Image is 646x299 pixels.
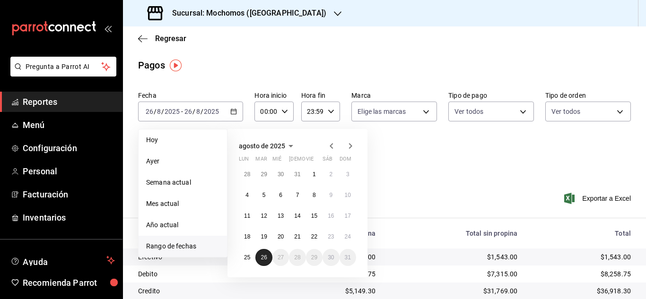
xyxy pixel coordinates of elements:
button: 4 de agosto de 2025 [239,187,255,204]
a: Pregunta a Parrot AI [7,68,116,78]
div: Total sin propina [391,230,517,237]
button: agosto de 2025 [239,140,297,152]
button: 23 de agosto de 2025 [323,228,339,245]
abbr: 6 de agosto de 2025 [279,192,282,198]
div: Debito [138,269,279,279]
abbr: jueves [289,156,345,166]
button: 27 de agosto de 2025 [272,249,289,266]
button: 25 de agosto de 2025 [239,249,255,266]
span: Facturación [23,188,115,201]
div: Total [533,230,631,237]
button: open_drawer_menu [104,25,112,32]
abbr: 27 de agosto de 2025 [278,254,284,261]
div: Credito [138,286,279,296]
div: $31,769.00 [391,286,517,296]
button: 20 de agosto de 2025 [272,228,289,245]
button: 30 de agosto de 2025 [323,249,339,266]
img: Tooltip marker [170,60,182,71]
abbr: 3 de agosto de 2025 [346,171,349,178]
button: 21 de agosto de 2025 [289,228,306,245]
abbr: 12 de agosto de 2025 [261,213,267,219]
button: 5 de agosto de 2025 [255,187,272,204]
abbr: 5 de agosto de 2025 [262,192,266,198]
abbr: 24 de agosto de 2025 [345,233,351,240]
abbr: 30 de agosto de 2025 [328,254,334,261]
input: -- [184,108,192,115]
label: Hora fin [301,92,340,99]
button: 22 de agosto de 2025 [306,228,323,245]
button: Exportar a Excel [566,193,631,204]
div: $7,315.00 [391,269,517,279]
div: $8,258.75 [533,269,631,279]
span: - [181,108,183,115]
abbr: 28 de julio de 2025 [244,171,250,178]
span: Configuración [23,142,115,154]
span: Año actual [146,220,219,230]
abbr: 19 de agosto de 2025 [261,233,267,240]
abbr: 18 de agosto de 2025 [244,233,250,240]
span: Hoy [146,135,219,145]
abbr: 21 de agosto de 2025 [294,233,300,240]
span: Menú [23,119,115,131]
button: 16 de agosto de 2025 [323,207,339,224]
span: Ver todos [454,107,483,116]
label: Tipo de orden [545,92,631,99]
abbr: 28 de agosto de 2025 [294,254,300,261]
label: Tipo de pago [448,92,534,99]
input: ---- [203,108,219,115]
button: Regresar [138,34,186,43]
abbr: 31 de julio de 2025 [294,171,300,178]
span: Ver todos [551,107,580,116]
abbr: 29 de julio de 2025 [261,171,267,178]
button: 24 de agosto de 2025 [340,228,356,245]
abbr: 31 de agosto de 2025 [345,254,351,261]
abbr: 15 de agosto de 2025 [311,213,317,219]
abbr: 17 de agosto de 2025 [345,213,351,219]
span: Personal [23,165,115,178]
input: -- [196,108,201,115]
button: 9 de agosto de 2025 [323,187,339,204]
label: Hora inicio [254,92,293,99]
abbr: 9 de agosto de 2025 [329,192,332,198]
span: / [192,108,195,115]
abbr: 20 de agosto de 2025 [278,233,284,240]
span: / [154,108,157,115]
span: / [201,108,203,115]
abbr: 14 de agosto de 2025 [294,213,300,219]
button: 31 de julio de 2025 [289,166,306,183]
button: 14 de agosto de 2025 [289,207,306,224]
div: $36,918.30 [533,286,631,296]
abbr: 22 de agosto de 2025 [311,233,317,240]
abbr: 10 de agosto de 2025 [345,192,351,198]
button: 13 de agosto de 2025 [272,207,289,224]
abbr: 23 de agosto de 2025 [328,233,334,240]
button: 17 de agosto de 2025 [340,207,356,224]
abbr: 26 de agosto de 2025 [261,254,267,261]
abbr: lunes [239,156,249,166]
h3: Sucursal: Mochomos ([GEOGRAPHIC_DATA]) [165,8,326,19]
abbr: 29 de agosto de 2025 [311,254,317,261]
abbr: 2 de agosto de 2025 [329,171,332,178]
button: 29 de julio de 2025 [255,166,272,183]
span: Semana actual [146,178,219,188]
button: 6 de agosto de 2025 [272,187,289,204]
button: 11 de agosto de 2025 [239,207,255,224]
span: Inventarios [23,211,115,224]
button: Pregunta a Parrot AI [10,57,116,77]
abbr: domingo [340,156,351,166]
abbr: 7 de agosto de 2025 [296,192,299,198]
span: agosto de 2025 [239,142,285,150]
button: 19 de agosto de 2025 [255,228,272,245]
span: Rango de fechas [146,241,219,251]
span: Regresar [155,34,186,43]
label: Marca [351,92,437,99]
div: $1,543.00 [391,252,517,262]
span: Recomienda Parrot [23,276,115,289]
label: Fecha [138,92,243,99]
input: ---- [164,108,180,115]
button: 30 de julio de 2025 [272,166,289,183]
span: / [161,108,164,115]
abbr: viernes [306,156,314,166]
